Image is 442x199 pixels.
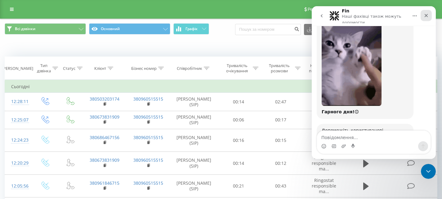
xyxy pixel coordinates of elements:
[90,180,119,186] a: 380961846715
[11,96,26,108] div: 12:28:11
[11,134,26,146] div: 12:24:23
[260,129,302,152] td: 00:15
[5,124,119,135] textarea: Повідомлення...
[94,66,106,71] div: Клієнт
[11,157,26,169] div: 12:20:29
[185,27,198,31] span: Графік
[223,63,251,74] div: Тривалість очікування
[133,114,163,120] a: 380960515515
[20,138,25,142] button: вибір GIF-файлів
[39,138,44,142] button: Start recording
[217,111,260,129] td: 00:06
[5,80,437,93] td: Сьогодні
[133,134,163,140] a: 380960515515
[29,138,34,142] button: Завантажити вкладений файл
[10,103,43,108] b: Гарного дня!
[5,118,119,144] div: Fin каже…
[106,135,116,145] button: Надіслати повідомлення…
[89,23,170,34] button: Основний
[266,63,293,74] div: Тривалість розмови
[10,121,97,140] div: Допоможіть користувачеві [PERSON_NAME] зрозуміти, як він справляється:
[308,7,353,12] span: Реферальна програма
[170,111,217,129] td: [PERSON_NAME] (SIP)
[217,174,260,197] td: 00:21
[170,93,217,111] td: [PERSON_NAME] (SIP)
[308,63,337,74] div: Назва схеми переадресації
[131,66,157,71] div: Бізнес номер
[421,164,436,179] iframe: Intercom live chat
[260,152,302,175] td: 00:12
[15,26,35,31] span: Всі дзвінки
[133,96,163,102] a: 380960515515
[90,157,119,163] a: 380673831909
[10,138,15,142] button: Вибір емодзі
[217,129,260,152] td: 00:16
[63,66,75,71] div: Статус
[170,129,217,152] td: [PERSON_NAME] (SIP)
[312,154,336,171] span: Ringostat responsible ma...
[90,96,119,102] a: 380503203174
[217,152,260,175] td: 00:14
[312,177,336,194] span: Ringostat responsible ma...
[260,93,302,111] td: 02:47
[170,174,217,197] td: [PERSON_NAME] (SIP)
[170,152,217,175] td: [PERSON_NAME] (SIP)
[173,23,209,34] button: Графік
[133,157,163,163] a: 380960515515
[11,114,26,126] div: 12:25:07
[11,180,26,192] div: 12:05:56
[235,24,301,35] input: Пошук за номером
[5,23,86,34] button: Всі дзвінки
[217,93,260,111] td: 00:14
[10,103,97,109] div: 😊
[37,63,51,74] div: Тип дзвінка
[133,180,163,186] a: 380960515515
[5,118,102,143] div: Допоможіть користувачеві [PERSON_NAME] зрозуміти, як він справляється:
[312,6,436,159] iframe: Intercom live chat
[260,174,302,197] td: 00:43
[260,111,302,129] td: 00:17
[304,24,337,35] button: Експорт
[90,114,119,120] a: 380673831909
[2,66,33,71] div: [PERSON_NAME]
[90,134,119,140] a: 380686467156
[177,66,202,71] div: Співробітник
